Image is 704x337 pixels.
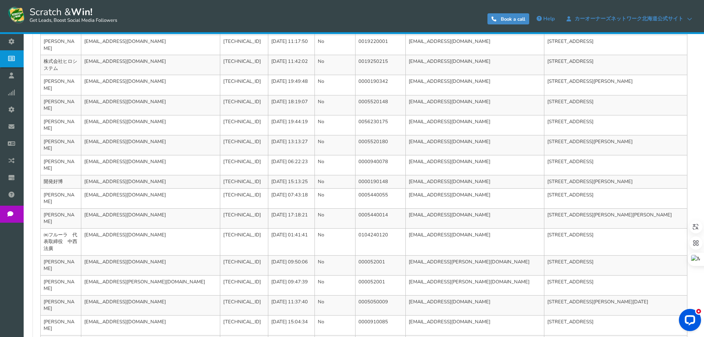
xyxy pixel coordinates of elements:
td: 0005050009 [356,295,405,315]
td: [EMAIL_ADDRESS][DOMAIN_NAME] [405,75,544,95]
td: [EMAIL_ADDRESS][DOMAIN_NAME] [405,55,544,75]
td: [TECHNICAL_ID] [220,228,268,255]
td: [EMAIL_ADDRESS][DOMAIN_NAME] [405,155,544,175]
td: No [315,155,356,175]
td: No [315,228,356,255]
td: [TECHNICAL_ID] [220,115,268,135]
td: [EMAIL_ADDRESS][DOMAIN_NAME] [405,135,544,155]
td: [STREET_ADDRESS][PERSON_NAME] [544,175,687,189]
span: Help [543,15,555,22]
td: 000052001 [356,275,405,295]
td: [EMAIL_ADDRESS][DOMAIN_NAME] [81,95,220,115]
td: 開発好博 [41,175,81,189]
img: website_grey.svg [12,19,18,26]
td: [STREET_ADDRESS] [544,95,687,115]
td: [EMAIL_ADDRESS][DOMAIN_NAME] [81,155,220,175]
td: No [315,175,356,189]
td: No [315,295,356,315]
td: [EMAIL_ADDRESS][DOMAIN_NAME] [405,208,544,228]
td: [DATE] 18:19:07 [268,95,315,115]
td: [PERSON_NAME] [41,95,81,115]
td: 000052001 [356,255,405,275]
td: [EMAIL_ADDRESS][DOMAIN_NAME] [81,188,220,208]
td: No [315,95,356,115]
td: [DATE] 19:44:19 [268,115,315,135]
td: [STREET_ADDRESS] [544,255,687,275]
td: [EMAIL_ADDRESS][DOMAIN_NAME] [81,75,220,95]
td: [TECHNICAL_ID] [220,135,268,155]
td: [PERSON_NAME] [41,115,81,135]
td: [PERSON_NAME] [41,35,81,55]
td: [PERSON_NAME] [41,295,81,315]
span: Scratch & [26,6,117,24]
td: [EMAIL_ADDRESS][PERSON_NAME][DOMAIN_NAME] [405,275,544,295]
img: tab_domain_overview_orange.svg [25,44,31,50]
td: [PERSON_NAME] [41,135,81,155]
td: [EMAIL_ADDRESS][DOMAIN_NAME] [405,175,544,189]
td: [STREET_ADDRESS] [544,188,687,208]
td: [EMAIL_ADDRESS][DOMAIN_NAME] [81,135,220,155]
td: No [315,55,356,75]
td: No [315,208,356,228]
td: [DATE] 01:41:41 [268,228,315,255]
td: [PERSON_NAME] [41,315,81,335]
td: [STREET_ADDRESS] [544,315,687,335]
td: [PERSON_NAME] [41,188,81,208]
td: 0000190148 [356,175,405,189]
td: [EMAIL_ADDRESS][DOMAIN_NAME] [81,35,220,55]
td: [EMAIL_ADDRESS][DOMAIN_NAME] [81,55,220,75]
td: [EMAIL_ADDRESS][DOMAIN_NAME] [81,228,220,255]
td: [PERSON_NAME] [41,255,81,275]
td: 0005520180 [356,135,405,155]
td: [DATE] 06:22:23 [268,155,315,175]
td: [EMAIL_ADDRESS][DOMAIN_NAME] [405,188,544,208]
td: [PERSON_NAME] [41,275,81,295]
a: Scratch &Win! Get Leads, Boost Social Media Followers [7,6,117,24]
td: [PERSON_NAME] [41,155,81,175]
td: No [315,315,356,335]
iframe: LiveChat chat widget [673,306,704,337]
td: No [315,255,356,275]
td: [EMAIL_ADDRESS][DOMAIN_NAME] [81,208,220,228]
td: [TECHNICAL_ID] [220,75,268,95]
td: [DATE] 09:47:39 [268,275,315,295]
td: [STREET_ADDRESS][PERSON_NAME] [544,75,687,95]
td: [TECHNICAL_ID] [220,175,268,189]
td: [PERSON_NAME] [41,208,81,228]
div: v 4.0.25 [21,12,36,18]
td: [EMAIL_ADDRESS][DOMAIN_NAME] [405,95,544,115]
td: [EMAIL_ADDRESS][DOMAIN_NAME] [81,115,220,135]
td: [DATE] 11:37:40 [268,295,315,315]
td: [TECHNICAL_ID] [220,188,268,208]
td: 0056230175 [356,115,405,135]
td: [TECHNICAL_ID] [220,255,268,275]
td: 0000940078 [356,155,405,175]
td: [EMAIL_ADDRESS][DOMAIN_NAME] [405,228,544,255]
td: [STREET_ADDRESS] [544,275,687,295]
span: カーオーナーズネットワーク北海道公式サイト [571,16,687,22]
td: No [315,35,356,55]
td: [TECHNICAL_ID] [220,315,268,335]
td: [STREET_ADDRESS] [544,155,687,175]
td: [TECHNICAL_ID] [220,95,268,115]
div: ドメイン: [DOMAIN_NAME] [19,19,85,26]
td: [STREET_ADDRESS][PERSON_NAME][DATE] [544,295,687,315]
td: [DATE] 15:13:25 [268,175,315,189]
td: [EMAIL_ADDRESS][DOMAIN_NAME] [405,315,544,335]
td: 株式会社ヒロシステム [41,55,81,75]
td: No [315,115,356,135]
td: [EMAIL_ADDRESS][PERSON_NAME][DOMAIN_NAME] [81,275,220,295]
td: [STREET_ADDRESS] [544,115,687,135]
td: [EMAIL_ADDRESS][DOMAIN_NAME] [405,115,544,135]
td: [TECHNICAL_ID] [220,55,268,75]
td: [STREET_ADDRESS] [544,228,687,255]
td: ㈱フルーラ 代表取締役 中西 法廣 [41,228,81,255]
td: 0104240120 [356,228,405,255]
td: [DATE] 11:42:02 [268,55,315,75]
td: [DATE] 13:13:27 [268,135,315,155]
td: [TECHNICAL_ID] [220,295,268,315]
td: [STREET_ADDRESS][PERSON_NAME][PERSON_NAME] [544,208,687,228]
img: Scratch and Win [7,6,26,24]
td: [DATE] 07:43:18 [268,188,315,208]
td: [STREET_ADDRESS][PERSON_NAME] [544,135,687,155]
